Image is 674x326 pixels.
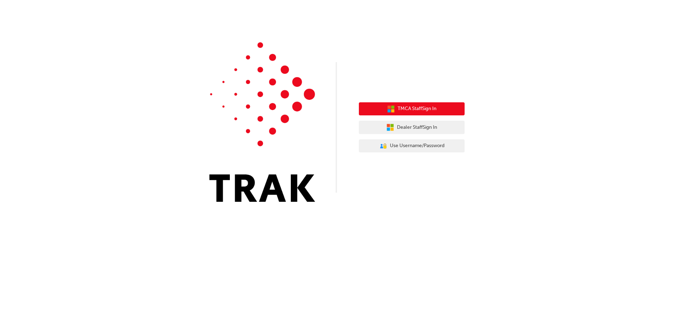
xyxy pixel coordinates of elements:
span: Use Username/Password [390,142,445,150]
span: TMCA Staff Sign In [398,105,436,113]
button: Use Username/Password [359,139,465,153]
img: Trak [209,42,315,202]
span: Dealer Staff Sign In [397,123,437,132]
button: TMCA StaffSign In [359,102,465,116]
button: Dealer StaffSign In [359,121,465,134]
